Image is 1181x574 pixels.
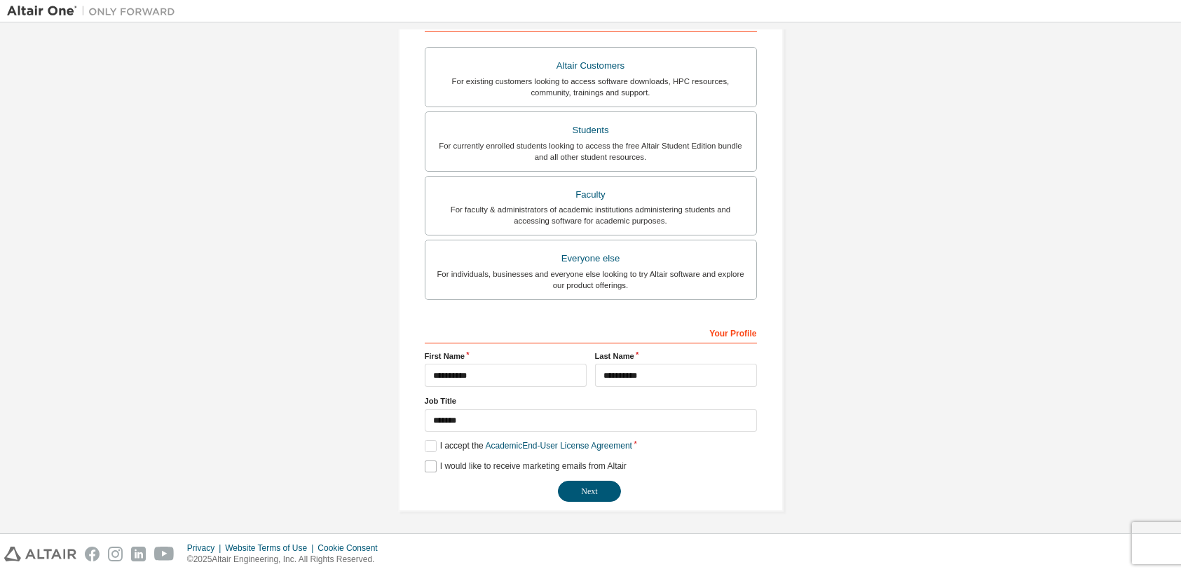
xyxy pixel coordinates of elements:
[4,547,76,561] img: altair_logo.svg
[108,547,123,561] img: instagram.svg
[425,395,757,406] label: Job Title
[187,554,386,566] p: © 2025 Altair Engineering, Inc. All Rights Reserved.
[486,441,632,451] a: Academic End-User License Agreement
[434,56,748,76] div: Altair Customers
[425,460,627,472] label: I would like to receive marketing emails from Altair
[154,547,175,561] img: youtube.svg
[131,547,146,561] img: linkedin.svg
[434,140,748,163] div: For currently enrolled students looking to access the free Altair Student Edition bundle and all ...
[318,542,385,554] div: Cookie Consent
[434,268,748,291] div: For individuals, businesses and everyone else looking to try Altair software and explore our prod...
[434,185,748,205] div: Faculty
[425,321,757,343] div: Your Profile
[7,4,182,18] img: Altair One
[225,542,318,554] div: Website Terms of Use
[595,350,757,362] label: Last Name
[434,249,748,268] div: Everyone else
[85,547,100,561] img: facebook.svg
[187,542,225,554] div: Privacy
[434,204,748,226] div: For faculty & administrators of academic institutions administering students and accessing softwa...
[425,350,587,362] label: First Name
[425,440,632,452] label: I accept the
[558,481,621,502] button: Next
[434,76,748,98] div: For existing customers looking to access software downloads, HPC resources, community, trainings ...
[434,121,748,140] div: Students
